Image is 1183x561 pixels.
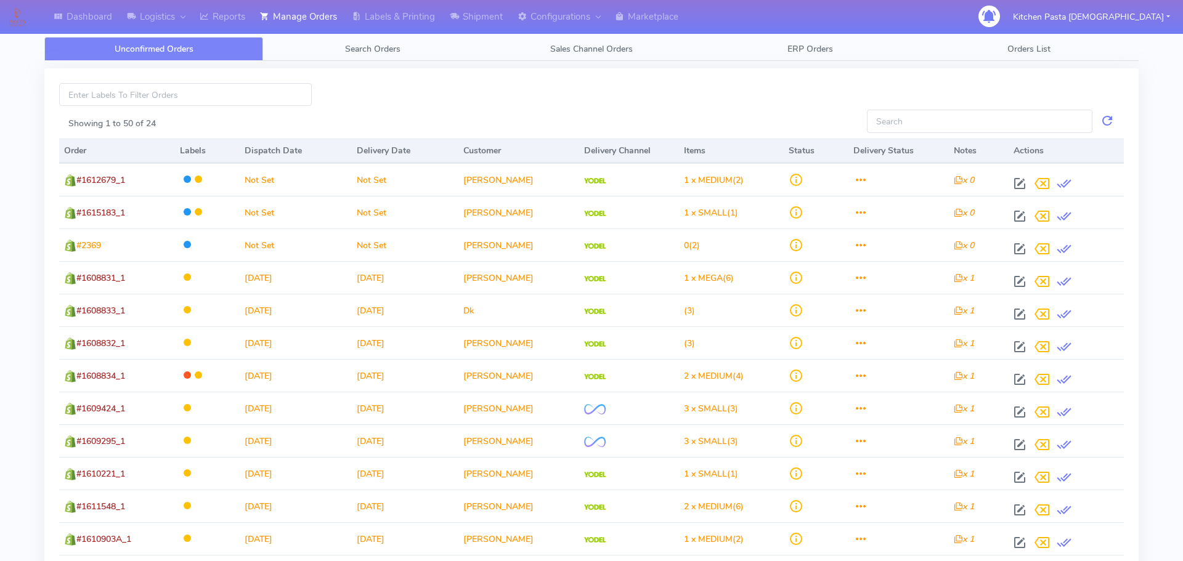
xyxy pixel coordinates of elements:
th: Delivery Date [352,139,458,163]
td: [DATE] [240,326,352,359]
span: ERP Orders [787,43,833,55]
span: Orders List [1007,43,1051,55]
td: [DATE] [240,522,352,555]
span: 3 x SMALL [684,403,727,414]
i: x 1 [954,403,974,414]
span: 2 x MEDIUM [684,501,733,512]
td: Not Set [352,196,458,228]
i: x 1 [954,435,974,447]
td: [DATE] [352,261,458,294]
th: Dispatch Date [240,139,352,163]
i: x 1 [954,501,974,512]
td: [DATE] [240,490,352,522]
span: #1608834_1 [76,370,125,382]
span: 1 x SMALL [684,468,727,480]
i: x 1 [954,337,974,349]
td: [PERSON_NAME] [458,457,579,490]
span: (3) [684,403,738,414]
td: [DATE] [240,294,352,326]
span: (3) [684,435,738,447]
td: [DATE] [240,457,352,490]
span: #1611548_1 [76,501,125,512]
td: [DATE] [240,261,352,294]
span: #1610903A_1 [76,533,131,545]
span: Unconfirmed Orders [115,43,193,55]
td: [DATE] [352,326,458,359]
span: (2) [684,533,744,545]
td: Dk [458,294,579,326]
th: Customer [458,139,579,163]
td: [PERSON_NAME] [458,163,579,196]
td: [PERSON_NAME] [458,392,579,424]
span: (6) [684,272,734,284]
span: (1) [684,207,738,219]
span: 0 [684,240,689,251]
th: Delivery Channel [579,139,679,163]
span: (6) [684,501,744,512]
i: x 0 [954,240,974,251]
img: Yodel [584,243,606,249]
ul: Tabs [44,37,1139,61]
td: [DATE] [240,359,352,392]
td: [DATE] [352,392,458,424]
span: (3) [684,337,695,349]
th: Labels [175,139,240,163]
td: [DATE] [352,457,458,490]
span: #1610221_1 [76,468,125,480]
img: Yodel [584,472,606,478]
i: x 1 [954,305,974,317]
td: [DATE] [240,424,352,457]
button: Kitchen Pasta [DEMOGRAPHIC_DATA] [1004,4,1179,30]
i: x 1 [954,272,974,284]
span: 1 x MEDIUM [684,533,733,545]
img: Yodel [584,178,606,184]
img: Yodel [584,341,606,347]
span: (3) [684,305,695,317]
img: OnFleet [584,404,606,414]
span: #1609424_1 [76,403,125,414]
td: [PERSON_NAME] [458,261,579,294]
span: (1) [684,468,738,480]
td: [DATE] [352,522,458,555]
span: 3 x SMALL [684,435,727,447]
i: x 0 [954,207,974,219]
span: (4) [684,370,744,382]
td: [DATE] [352,424,458,457]
span: #1608833_1 [76,305,125,317]
span: #1615183_1 [76,207,125,219]
td: Not Set [352,163,458,196]
td: [PERSON_NAME] [458,359,579,392]
span: 1 x MEGA [684,272,723,284]
span: (2) [684,240,700,251]
img: Yodel [584,374,606,380]
span: Sales Channel Orders [550,43,633,55]
span: #1608832_1 [76,337,125,349]
td: [PERSON_NAME] [458,424,579,457]
td: Not Set [240,196,352,228]
img: Yodel [584,537,606,543]
td: [DATE] [240,392,352,424]
span: (2) [684,174,744,186]
th: Notes [949,139,1009,163]
span: 1 x SMALL [684,207,727,219]
th: Delivery Status [848,139,948,163]
td: [DATE] [352,359,458,392]
img: Yodel [584,504,606,511]
th: Actions [1009,139,1124,163]
span: 1 x MEDIUM [684,174,733,186]
label: Showing 1 to 50 of 24 [68,117,156,130]
img: Yodel [584,211,606,217]
td: [DATE] [352,490,458,522]
th: Items [679,139,784,163]
td: [PERSON_NAME] [458,490,579,522]
img: Yodel [584,276,606,282]
th: Order [59,139,175,163]
span: #1609295_1 [76,435,125,447]
i: x 1 [954,468,974,480]
td: [DATE] [352,294,458,326]
td: [PERSON_NAME] [458,326,579,359]
span: #2369 [76,240,101,251]
i: x 1 [954,533,974,545]
td: [PERSON_NAME] [458,228,579,261]
td: Not Set [352,228,458,261]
